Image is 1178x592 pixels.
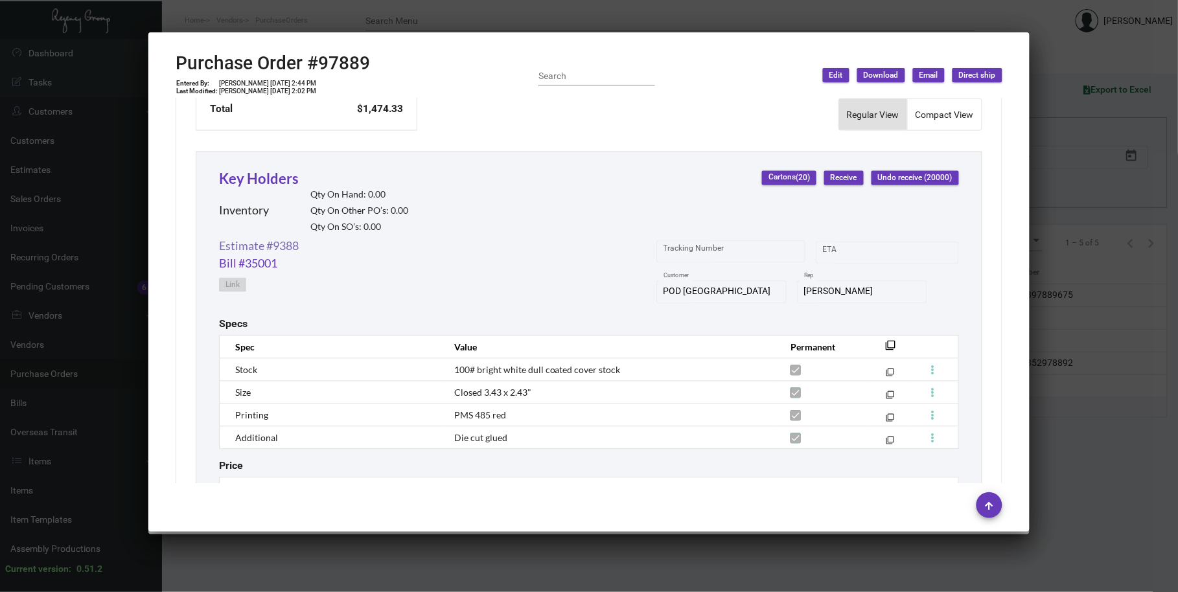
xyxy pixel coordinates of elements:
th: Rate [437,478,546,501]
span: Cartons [768,172,810,183]
span: Additional [235,433,278,444]
button: Link [219,278,246,292]
span: Die cut glued [454,433,507,444]
button: Download [857,68,905,82]
mat-icon: filter_none [886,345,896,355]
h2: Specs [219,318,248,330]
th: Total [762,478,822,501]
div: 0.51.2 [76,562,102,576]
span: Edit [829,70,843,81]
th: Value [441,336,778,359]
th: Discount [655,478,710,501]
h2: Qty On Hand: 0.00 [310,190,408,201]
h2: Purchase Order #97889 [176,52,370,74]
div: Current version: [5,562,71,576]
th: Qty Received [822,478,895,501]
th: Cartons [329,478,437,501]
input: End date [874,247,936,258]
span: Download [864,70,899,81]
span: 100# bright white dull coated cover stock [454,365,621,376]
button: Cartons(20) [762,171,816,185]
span: Email [919,70,938,81]
span: Link [225,280,240,291]
th: Spec [220,336,441,359]
h2: Price [219,460,243,472]
mat-icon: filter_none [886,439,895,448]
button: Undo receive (20000) [872,171,959,185]
td: Total [209,101,326,117]
td: $1,474.33 [326,101,404,117]
input: Start date [823,247,863,258]
h2: Qty On Other PO’s: 0.00 [310,206,408,217]
button: Email [913,68,945,82]
mat-icon: filter_none [886,416,895,425]
td: [PERSON_NAME] [DATE] 2:44 PM [218,80,317,87]
th: Permanent [778,336,866,359]
span: Receive [831,173,857,184]
th: Add Fee [711,478,763,501]
span: Closed 3.43 x 2.43" [454,387,531,398]
th: Qty [220,478,329,501]
td: Last Modified: [176,87,218,95]
span: Undo receive (20000) [878,173,953,184]
h2: Inventory [219,204,269,218]
mat-icon: filter_none [886,394,895,402]
span: Stock [235,365,257,376]
button: Edit [823,68,849,82]
button: Receive [824,171,864,185]
span: Direct ship [959,70,996,81]
span: Size [235,387,251,398]
span: (20) [796,174,810,183]
h2: Qty On SO’s: 0.00 [310,222,408,233]
button: Regular View [839,99,907,130]
button: Compact View [908,99,982,130]
td: [PERSON_NAME] [DATE] 2:02 PM [218,87,317,95]
a: Key Holders [219,170,299,188]
th: Closed [895,478,958,501]
span: Printing [235,410,268,421]
a: Estimate #9388 [219,238,299,255]
th: Amount [546,478,655,501]
mat-icon: filter_none [886,371,895,380]
span: PMS 485 red [454,410,506,421]
a: Bill #35001 [219,255,277,273]
td: Entered By: [176,80,218,87]
button: Direct ship [953,68,1002,82]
